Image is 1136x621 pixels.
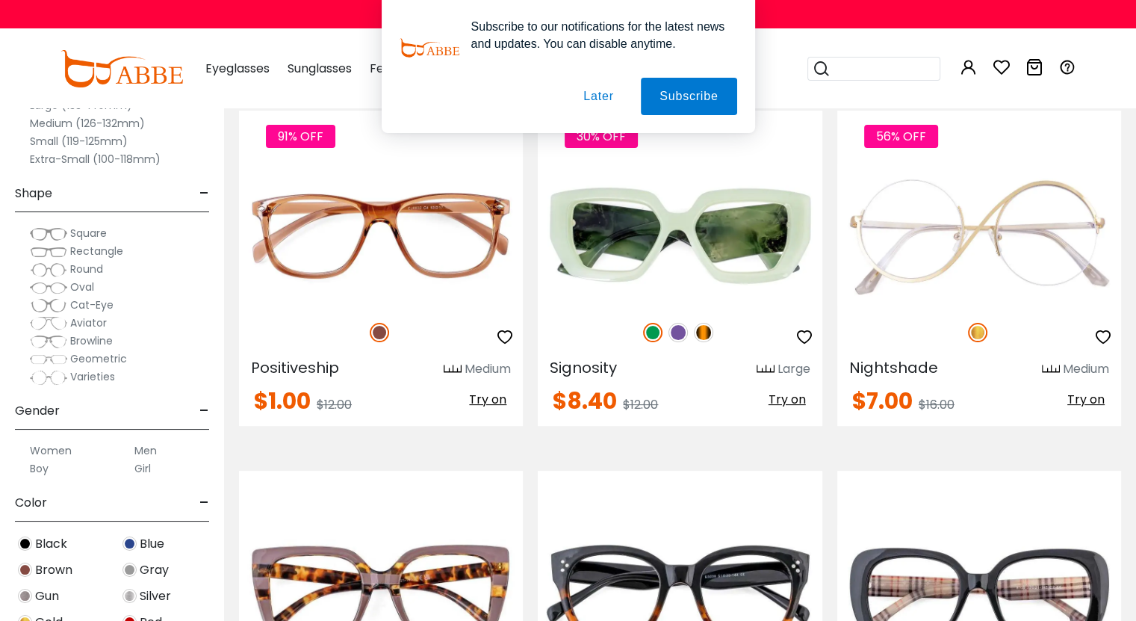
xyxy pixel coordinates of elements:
img: Square.png [30,226,67,241]
button: Try on [465,390,511,410]
img: Green Signosity - Acetate ,Universal Bridge Fit [538,164,822,306]
span: Try on [1067,391,1105,408]
img: Brown [370,323,389,342]
label: Small (119-125mm) [30,132,128,150]
span: Gun [35,587,59,605]
div: Medium [465,360,511,378]
label: Girl [134,460,151,478]
span: Color [15,485,47,521]
div: Subscribe to our notifications for the latest news and updates. You can disable anytime. [459,18,737,52]
label: Men [134,442,157,460]
button: Subscribe [641,78,736,115]
img: size ruler [444,364,462,375]
span: 56% OFF [864,125,938,148]
span: Nightshade [849,357,938,378]
button: Later [565,78,632,115]
span: Round [70,262,103,276]
button: Try on [764,390,810,410]
img: Round.png [30,262,67,277]
span: Positiveship [251,357,339,378]
img: Black [18,537,32,551]
span: Aviator [70,315,107,330]
span: Gray [140,561,169,579]
img: Gold Nightshade - Metal ,Adjust Nose Pads [837,164,1121,306]
span: 30% OFF [565,125,638,148]
img: Brown [18,563,32,577]
span: $7.00 [852,385,913,417]
span: Oval [70,279,94,294]
span: Cat-Eye [70,297,114,312]
img: Gun [18,589,32,603]
img: Green [643,323,662,342]
img: Gray [122,563,137,577]
img: Brown Positiveship - Plastic ,Universal Bridge Fit [239,164,523,306]
span: Rectangle [70,244,123,259]
img: Silver [122,589,137,603]
img: Cat-Eye.png [30,298,67,313]
span: Shape [15,176,52,211]
img: Geometric.png [30,352,67,367]
img: Aviator.png [30,316,67,331]
span: Signosity [550,357,617,378]
img: Gold [968,323,987,342]
label: Extra-Small (100-118mm) [30,150,161,168]
span: - [199,393,209,429]
span: Geometric [70,351,127,366]
span: $12.00 [317,396,352,413]
span: Gender [15,393,60,429]
span: - [199,176,209,211]
button: Try on [1063,390,1109,410]
img: Varieties.png [30,370,67,386]
span: $8.40 [553,385,617,417]
span: $1.00 [254,385,311,417]
img: notification icon [400,18,459,78]
img: Rectangle.png [30,244,67,259]
img: Purple [668,323,688,342]
img: Tortoise [694,323,713,342]
span: Blue [140,535,164,553]
span: - [199,485,209,521]
label: Women [30,442,72,460]
span: $16.00 [919,396,955,413]
span: 91% OFF [266,125,335,148]
span: Silver [140,587,171,605]
img: size ruler [1042,364,1060,375]
span: Varieties [70,369,115,384]
img: Blue [122,537,137,551]
img: Browline.png [30,334,67,349]
span: $12.00 [623,396,658,413]
label: Boy [30,460,49,478]
div: Medium [1063,360,1109,378]
span: Try on [769,391,806,408]
span: Black [35,535,67,553]
span: Try on [469,391,506,408]
span: Browline [70,333,113,348]
img: Oval.png [30,280,67,295]
img: size ruler [757,364,775,375]
span: Square [70,226,107,241]
div: Large [777,360,810,378]
span: Brown [35,561,72,579]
